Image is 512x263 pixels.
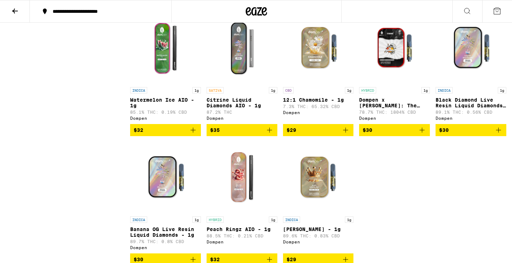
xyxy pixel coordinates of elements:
[192,87,201,93] p: 1g
[283,12,354,124] a: Open page for 12:1 Chamomile - 1g from Dompen
[436,12,506,124] a: Open page for Black Diamond Live Resin Liquid Diamonds - 1g from Dompen
[207,12,277,84] img: Dompen - Citrine Liquid Diamonds AIO - 1g
[192,216,201,223] p: 1g
[207,12,277,124] a: Open page for Citrine Liquid Diamonds AIO - 1g from Dompen
[283,12,354,84] img: Dompen - 12:1 Chamomile - 1g
[207,216,224,223] p: HYBRID
[436,97,506,108] p: Black Diamond Live Resin Liquid Diamonds - 1g
[283,104,354,109] p: 7.3% THC: 65.32% CBD
[207,97,277,108] p: Citrine Liquid Diamonds AIO - 1g
[207,240,277,244] div: Dompen
[130,239,201,244] p: 89.7% THC: 0.8% CBD
[436,110,506,114] p: 89.1% THC: 0.56% CBD
[287,257,296,262] span: $29
[359,97,430,108] p: Dompen x [PERSON_NAME]: The Jawbreaker Live Resin Liquid Diamonds - 1g
[269,216,277,223] p: 1g
[269,87,277,93] p: 1g
[207,116,277,120] div: Dompen
[207,226,277,232] p: Peach Ringz AIO - 1g
[130,142,201,213] img: Dompen - Banana OG Live Resin Liquid Diamonds - 1g
[283,142,354,253] a: Open page for King Louis XIII - 1g from Dompen
[436,87,453,93] p: INDICA
[207,142,277,253] a: Open page for Peach Ringz AIO - 1g from Dompen
[363,127,372,133] span: $30
[283,240,354,244] div: Dompen
[439,127,449,133] span: $30
[130,124,201,136] button: Add to bag
[130,216,147,223] p: INDICA
[359,12,430,84] img: Dompen - Dompen x Tyson: The Jawbreaker Live Resin Liquid Diamonds - 1g
[130,110,201,114] p: 85.1% THC: 0.19% CBD
[207,87,224,93] p: SATIVA
[359,110,430,114] p: 78.7% THC: 1804% CBD
[130,97,201,108] p: Watermelon Ice AIO - 1g
[207,124,277,136] button: Add to bag
[359,12,430,124] a: Open page for Dompen x Tyson: The Jawbreaker Live Resin Liquid Diamonds - 1g from Dompen
[207,234,277,238] p: 88.5% THC: 0.21% CBD
[210,127,220,133] span: $35
[436,124,506,136] button: Add to bag
[498,87,506,93] p: 1g
[4,5,51,11] span: Hi. Need any help?
[283,234,354,238] p: 89.6% THC: 0.83% CBD
[283,97,354,103] p: 12:1 Chamomile - 1g
[345,87,353,93] p: 1g
[210,257,220,262] span: $32
[345,216,353,223] p: 1g
[207,110,277,114] p: 87.2% THC
[283,110,354,115] div: Dompen
[134,127,143,133] span: $32
[283,216,300,223] p: INDICA
[130,87,147,93] p: INDICA
[436,12,506,84] img: Dompen - Black Diamond Live Resin Liquid Diamonds - 1g
[436,116,506,120] div: Dompen
[130,12,201,84] img: Dompen - Watermelon Ice AIO - 1g
[283,142,354,213] img: Dompen - King Louis XIII - 1g
[421,87,430,93] p: 1g
[134,257,143,262] span: $30
[207,142,277,213] img: Dompen - Peach Ringz AIO - 1g
[359,124,430,136] button: Add to bag
[287,127,296,133] span: $29
[283,124,354,136] button: Add to bag
[130,245,201,250] div: Dompen
[359,87,376,93] p: HYBRID
[130,142,201,253] a: Open page for Banana OG Live Resin Liquid Diamonds - 1g from Dompen
[130,226,201,238] p: Banana OG Live Resin Liquid Diamonds - 1g
[283,226,354,232] p: [PERSON_NAME] - 1g
[283,87,294,93] p: CBD
[130,12,201,124] a: Open page for Watermelon Ice AIO - 1g from Dompen
[359,116,430,120] div: Dompen
[130,116,201,120] div: Dompen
